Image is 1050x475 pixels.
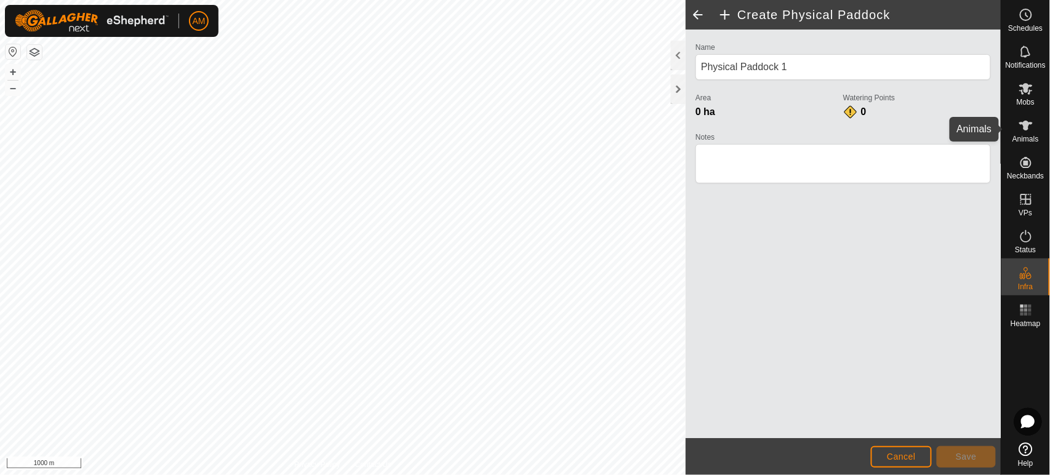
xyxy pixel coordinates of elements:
[1008,25,1043,32] span: Schedules
[871,446,932,468] button: Cancel
[294,459,340,470] a: Privacy Policy
[956,452,977,461] span: Save
[1007,172,1044,180] span: Neckbands
[937,446,996,468] button: Save
[843,92,991,103] label: Watering Points
[1006,62,1046,69] span: Notifications
[1012,135,1039,143] span: Animals
[887,452,916,461] span: Cancel
[1011,320,1041,327] span: Heatmap
[1017,98,1035,106] span: Mobs
[1001,437,1050,472] a: Help
[6,81,20,95] button: –
[695,132,991,143] label: Notes
[6,44,20,59] button: Reset Map
[355,459,391,470] a: Contact Us
[1018,283,1033,290] span: Infra
[6,65,20,79] button: +
[695,106,715,117] span: 0 ha
[193,15,206,28] span: AM
[1019,209,1032,217] span: VPs
[1018,460,1033,467] span: Help
[27,45,42,60] button: Map Layers
[718,7,1001,22] h2: Create Physical Paddock
[15,10,169,32] img: Gallagher Logo
[861,106,867,117] span: 0
[695,92,843,103] label: Area
[695,42,991,53] label: Name
[1015,246,1036,253] span: Status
